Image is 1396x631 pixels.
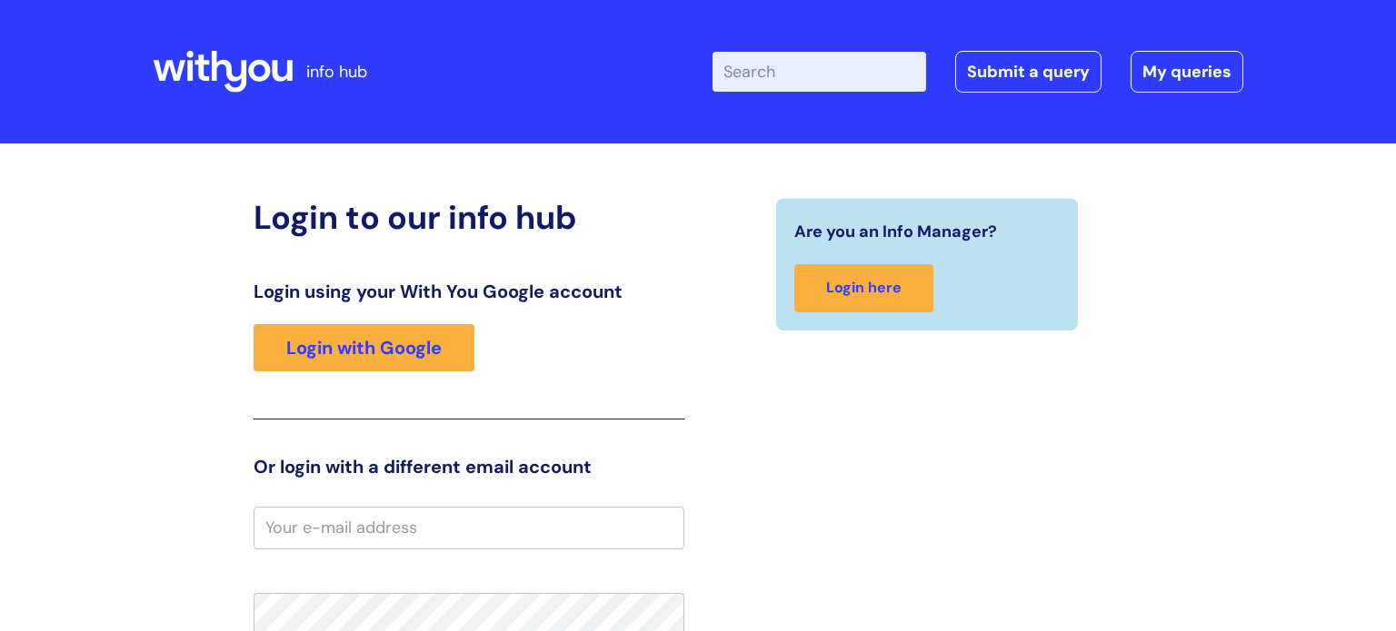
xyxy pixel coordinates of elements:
h3: Or login with a different email account [254,456,684,478]
h2: Login to our info hub [254,198,684,237]
p: info hub [306,57,367,86]
a: My queries [1131,51,1243,93]
a: Login with Google [254,324,474,371]
input: Your e-mail address [254,507,684,548]
span: Are you an Info Manager? [794,217,997,246]
input: Search [713,52,926,92]
h3: Login using your With You Google account [254,281,684,302]
a: Submit a query [955,51,1102,93]
a: Login here [794,264,933,312]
